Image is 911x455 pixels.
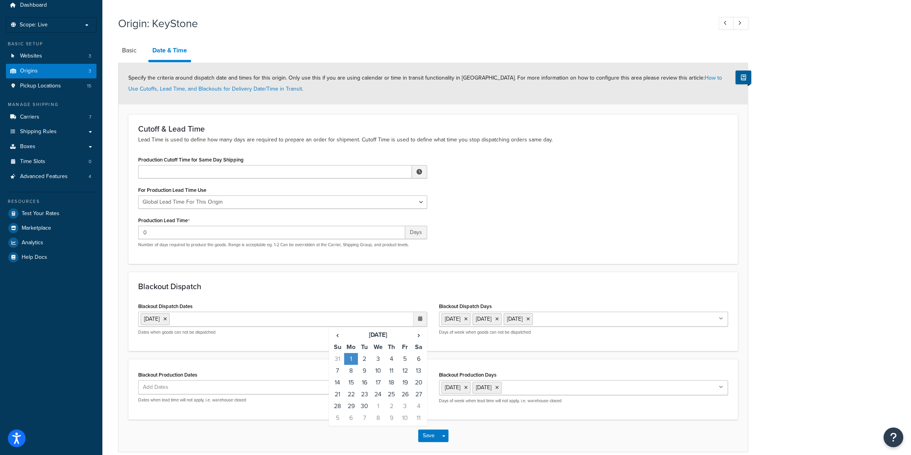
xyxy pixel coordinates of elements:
span: [DATE] [507,315,522,323]
td: 6 [344,412,357,424]
span: Shipping Rules [20,128,57,135]
h3: Blackout Dispatch [138,282,728,291]
li: Shipping Rules [6,124,96,139]
td: 3 [398,400,411,412]
p: Dates when goods can not be dispatched [138,329,427,335]
td: 1 [371,400,385,412]
button: Open Resource Center [883,427,903,447]
div: Resources [6,198,96,205]
li: Websites [6,49,96,63]
span: Time Slots [20,158,45,165]
th: Su [331,341,344,353]
span: Scope: Live [20,22,48,28]
li: Advanced Features [6,169,96,184]
td: 1 [344,353,357,365]
span: 4 [89,173,91,180]
li: Origins [6,64,96,78]
td: 10 [398,412,411,424]
td: 19 [398,377,411,388]
td: 5 [398,353,411,365]
td: 3 [371,353,385,365]
td: 17 [371,377,385,388]
td: 23 [358,388,371,400]
span: 7 [89,114,91,121]
button: Show Help Docs [735,71,751,84]
td: 25 [385,388,398,400]
label: Blackout Dispatch Dates [138,303,193,309]
td: 20 [412,377,425,388]
a: Marketplace [6,221,96,235]
a: Next Record [733,17,748,30]
label: Blackout Dispatch Days [439,303,492,309]
span: 15 [87,83,91,89]
label: Blackout Production Days [439,372,496,378]
h1: Origin: KeyStone [118,16,704,31]
span: Test Your Rates [22,210,59,217]
td: 7 [358,412,371,424]
th: Mo [344,341,357,353]
button: Save [418,429,439,442]
td: 22 [344,388,357,400]
li: Pickup Locations [6,79,96,93]
li: [DATE] [141,313,170,325]
td: 2 [358,353,371,365]
li: Time Slots [6,154,96,169]
span: Advanced Features [20,173,68,180]
th: [DATE] [344,329,411,341]
label: Blackout Production Dates [138,372,197,378]
td: 12 [398,365,411,377]
th: We [371,341,385,353]
td: 8 [371,412,385,424]
a: Previous Record [718,17,734,30]
label: For Production Lead Time Use [138,187,206,193]
td: 27 [412,388,425,400]
label: Production Lead Time [138,217,190,224]
span: Days [405,226,427,239]
a: Basic [118,41,141,60]
a: Time Slots0 [6,154,96,169]
span: Dashboard [20,2,47,9]
td: 31 [331,353,344,365]
td: 6 [412,353,425,365]
a: Help Docs [6,250,96,264]
p: Days of week when goods can not be dispatched [439,329,728,335]
span: › [412,329,425,340]
td: 21 [331,388,344,400]
a: Advanced Features4 [6,169,96,184]
td: 8 [344,365,357,377]
span: [DATE] [445,383,460,392]
a: Origins3 [6,64,96,78]
a: Test Your Rates [6,206,96,221]
a: Carriers7 [6,110,96,124]
span: Boxes [20,143,35,150]
span: 0 [89,158,91,165]
td: 28 [331,400,344,412]
td: 4 [385,353,398,365]
th: Th [385,341,398,353]
td: 10 [371,365,385,377]
td: 11 [385,365,398,377]
span: Websites [20,53,42,59]
p: Number of days required to produce the goods. Range is acceptable eg. 1-2 Can be overridden at th... [138,242,427,248]
span: ‹ [331,329,344,340]
p: Days of week when lead time will not apply, i.e. warehouse closed [439,398,728,404]
td: 5 [331,412,344,424]
li: Boxes [6,139,96,154]
p: Lead Time is used to define how many days are required to prepare an order for shipment. Cutoff T... [138,136,728,144]
td: 26 [398,388,411,400]
td: 15 [344,377,357,388]
span: Add Dates [141,381,178,394]
td: 4 [412,400,425,412]
td: 9 [385,412,398,424]
td: 9 [358,365,371,377]
p: Dates when lead time will not apply, i.e. warehouse closed [138,397,427,403]
div: Manage Shipping [6,101,96,108]
li: Carriers [6,110,96,124]
td: 7 [331,365,344,377]
span: [DATE] [445,315,460,323]
span: [DATE] [476,383,491,392]
a: Date & Time [148,41,191,62]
